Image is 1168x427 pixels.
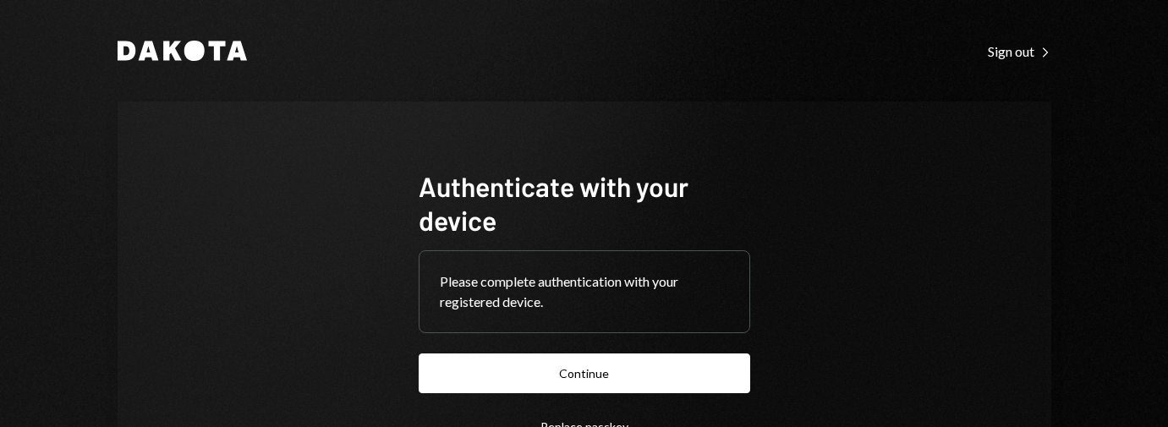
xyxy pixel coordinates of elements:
a: Sign out [988,41,1051,60]
div: Sign out [988,43,1051,60]
button: Continue [419,353,750,393]
h1: Authenticate with your device [419,169,750,237]
div: Please complete authentication with your registered device. [440,271,729,312]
